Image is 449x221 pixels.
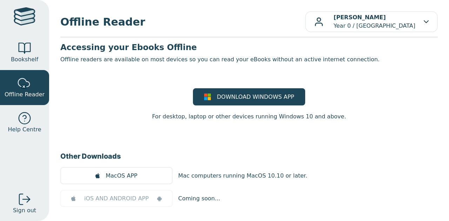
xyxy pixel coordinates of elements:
[84,194,149,203] span: iOS AND ANDROID APP
[60,14,305,30] span: Offline Reader
[193,88,305,105] a: DOWNLOAD WINDOWS APP
[11,55,38,64] span: Bookshelf
[60,167,173,184] a: MacOS APP
[5,90,45,99] span: Offline Reader
[334,14,386,21] b: [PERSON_NAME]
[152,112,346,121] p: For desktop, laptop or other devices running Windows 10 and above.
[60,42,438,53] h3: Accessing your Ebooks Offline
[13,206,36,215] span: Sign out
[217,93,294,101] span: DOWNLOAD WINDOWS APP
[178,172,307,180] p: Mac computers running MacOS 10.10 or later.
[8,125,41,134] span: Help Centre
[106,172,137,180] span: MacOS APP
[178,194,220,203] p: Coming soon...
[60,151,438,161] h3: Other Downloads
[305,11,438,32] button: [PERSON_NAME]Year 0 / [GEOGRAPHIC_DATA]
[334,13,415,30] p: Year 0 / [GEOGRAPHIC_DATA]
[60,55,438,64] p: Offline readers are available on most devices so you can read your eBooks without an active inter...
